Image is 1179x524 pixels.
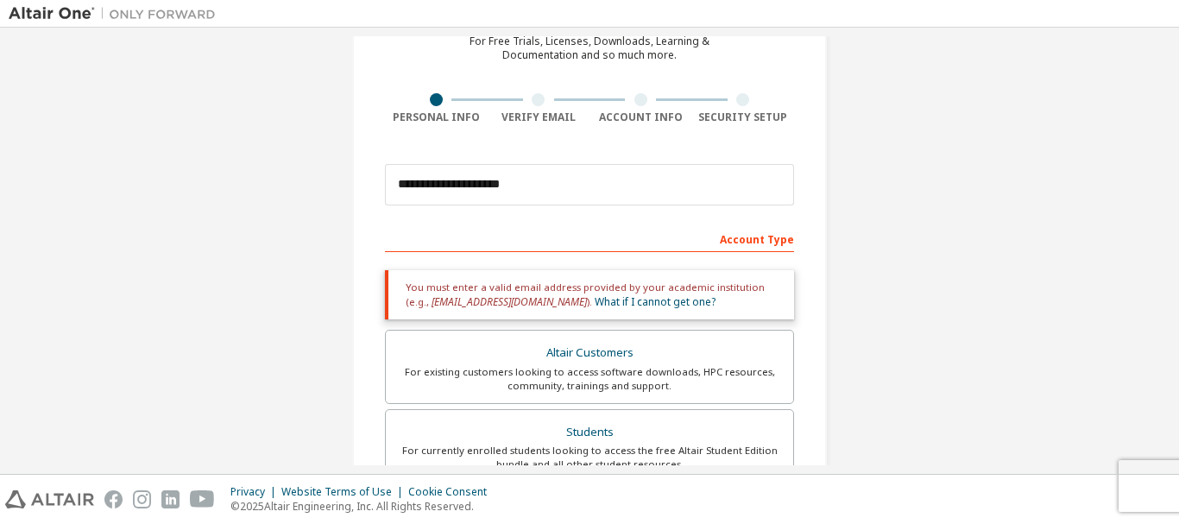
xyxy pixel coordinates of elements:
[385,270,794,319] div: You must enter a valid email address provided by your academic institution (e.g., ).
[692,110,795,124] div: Security Setup
[408,485,497,499] div: Cookie Consent
[396,420,783,445] div: Students
[470,35,709,62] div: For Free Trials, Licenses, Downloads, Learning & Documentation and so much more.
[589,110,692,124] div: Account Info
[595,294,716,309] a: What if I cannot get one?
[396,444,783,471] div: For currently enrolled students looking to access the free Altair Student Edition bundle and all ...
[190,490,215,508] img: youtube.svg
[230,499,497,514] p: © 2025 Altair Engineering, Inc. All Rights Reserved.
[432,294,587,309] span: [EMAIL_ADDRESS][DOMAIN_NAME]
[385,224,794,252] div: Account Type
[104,490,123,508] img: facebook.svg
[9,5,224,22] img: Altair One
[396,365,783,393] div: For existing customers looking to access software downloads, HPC resources, community, trainings ...
[396,341,783,365] div: Altair Customers
[488,110,590,124] div: Verify Email
[385,110,488,124] div: Personal Info
[5,490,94,508] img: altair_logo.svg
[230,485,281,499] div: Privacy
[161,490,180,508] img: linkedin.svg
[281,485,408,499] div: Website Terms of Use
[133,490,151,508] img: instagram.svg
